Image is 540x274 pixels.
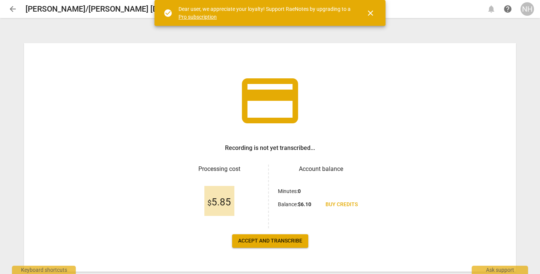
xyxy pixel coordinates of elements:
button: Close [361,4,379,22]
h3: Recording is not yet transcribed... [225,144,315,153]
span: credit_card [236,67,304,135]
span: Buy credits [325,201,358,208]
p: Balance : [278,201,311,208]
a: Pro subscription [178,14,217,20]
span: help [503,4,512,13]
div: Keyboard shortcuts [12,266,76,274]
button: NH [520,2,534,16]
div: Ask support [472,266,528,274]
a: Buy credits [319,198,364,211]
h3: Processing cost [176,165,262,174]
span: 5.85 [207,197,231,208]
b: $ 6.10 [298,201,311,207]
h2: [PERSON_NAME]/[PERSON_NAME] [DATE] [25,4,174,14]
span: close [366,9,375,18]
span: Accept and transcribe [238,237,302,245]
div: Dear user, we appreciate your loyalty! Support RaeNotes by upgrading to a [178,5,352,21]
a: Help [501,2,514,16]
p: Minutes : [278,187,301,195]
span: $ [207,198,211,207]
span: check_circle [163,9,172,18]
button: Accept and transcribe [232,234,308,248]
b: 0 [298,188,301,194]
h3: Account balance [278,165,364,174]
span: arrow_back [8,4,17,13]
